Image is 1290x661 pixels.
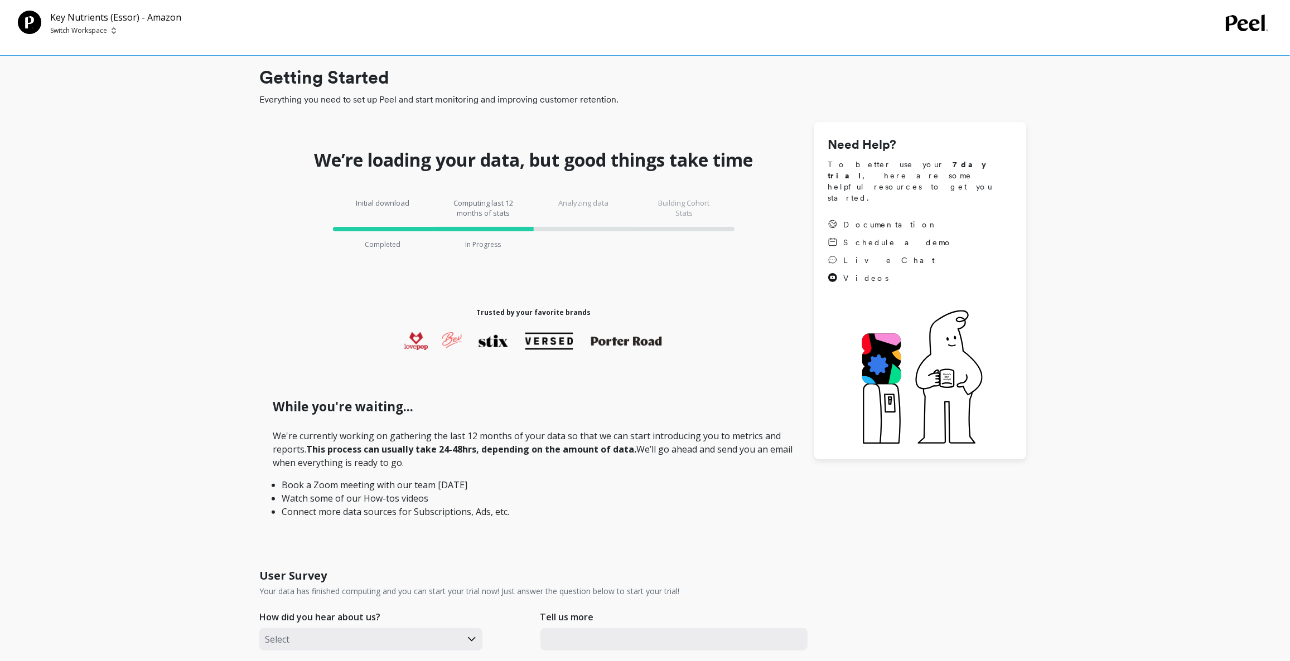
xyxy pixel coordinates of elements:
[112,26,116,35] img: picker
[651,198,718,218] p: Building Cohort Stats
[828,219,953,230] a: Documentation
[18,11,41,34] img: Team Profile
[365,240,401,249] p: Completed
[259,64,1026,91] h1: Getting Started
[50,11,181,24] p: Key Nutrients (Essor) - Amazon
[282,478,785,492] li: Book a Zoom meeting with our team [DATE]
[466,240,501,249] p: In Progress
[282,492,785,505] li: Watch some of our How-tos videos
[314,149,753,171] h1: We’re loading your data, but good things take time
[259,93,1026,106] span: Everything you need to set up Peel and start monitoring and improving customer retention.
[273,397,794,416] h1: While you're waiting...
[259,610,380,624] p: How did you hear about us?
[306,443,636,455] strong: This process can usually take 24-48hrs, depending on the amount of data.
[540,610,594,624] p: Tell us more
[50,26,107,35] p: Switch Workspace
[450,198,517,218] p: Computing last 12 months of stats
[828,135,1013,154] h1: Need Help?
[843,255,935,266] span: Live Chat
[350,198,417,218] p: Initial download
[273,429,794,518] p: We're currently working on gathering the last 12 months of your data so that we can start introdu...
[282,505,785,518] li: Connect more data sources for Subscriptions, Ads, etc.
[843,273,888,284] span: Videos
[550,198,617,218] p: Analyzing data
[828,159,1013,203] span: To better use your , here are some helpful resources to get you started.
[843,237,953,248] span: Schedule a demo
[828,273,953,284] a: Videos
[476,308,591,317] h1: Trusted by your favorite brands
[259,568,327,584] h1: User Survey
[828,160,996,180] strong: 7 day trial
[828,237,953,248] a: Schedule a demo
[259,586,679,597] p: Your data has finished computing and you can start your trial now! Just answer the question below...
[843,219,938,230] span: Documentation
